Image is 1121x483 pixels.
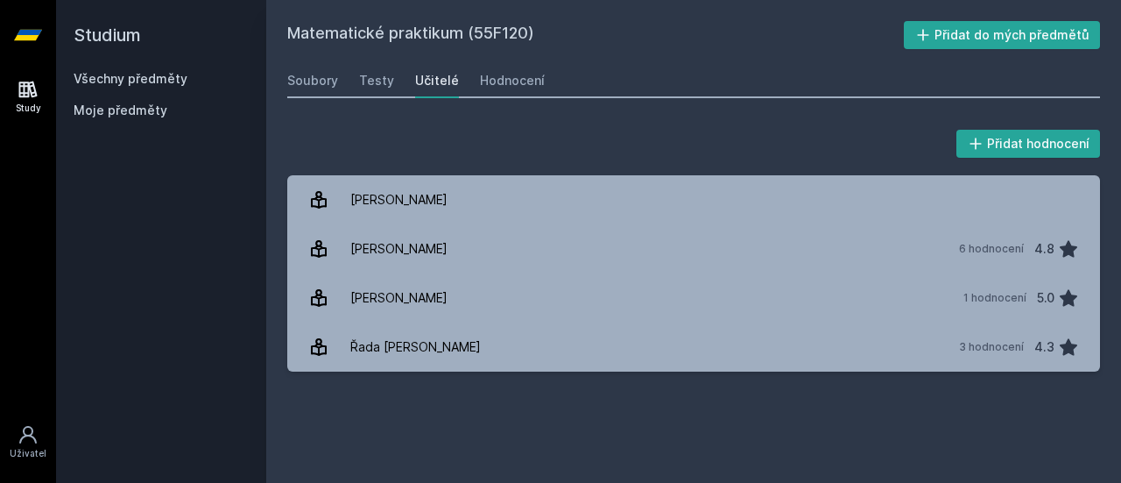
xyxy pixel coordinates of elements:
[74,71,187,86] a: Všechny předměty
[287,224,1100,273] a: [PERSON_NAME] 6 hodnocení 4.8
[287,175,1100,224] a: [PERSON_NAME]
[287,63,338,98] a: Soubory
[1034,330,1054,365] div: 4.3
[963,291,1026,305] div: 1 hodnocení
[359,72,394,89] div: Testy
[10,447,46,460] div: Uživatel
[956,130,1101,158] button: Přidat hodnocení
[359,63,394,98] a: Testy
[350,182,448,217] div: [PERSON_NAME]
[287,72,338,89] div: Soubory
[4,416,53,469] a: Uživatel
[904,21,1101,49] button: Přidat do mých předmětů
[480,63,545,98] a: Hodnocení
[74,102,167,119] span: Moje předměty
[287,323,1100,372] a: Řada [PERSON_NAME] 3 hodnocení 4.3
[415,72,459,89] div: Učitelé
[1034,231,1054,266] div: 4.8
[1037,281,1054,316] div: 5.0
[287,273,1100,323] a: [PERSON_NAME] 1 hodnocení 5.0
[350,330,481,365] div: Řada [PERSON_NAME]
[287,21,904,49] h2: Matematické praktikum (55F120)
[415,63,459,98] a: Učitelé
[16,102,41,115] div: Study
[480,72,545,89] div: Hodnocení
[959,340,1024,354] div: 3 hodnocení
[959,242,1024,256] div: 6 hodnocení
[4,70,53,124] a: Study
[350,281,448,316] div: [PERSON_NAME]
[350,231,448,266] div: [PERSON_NAME]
